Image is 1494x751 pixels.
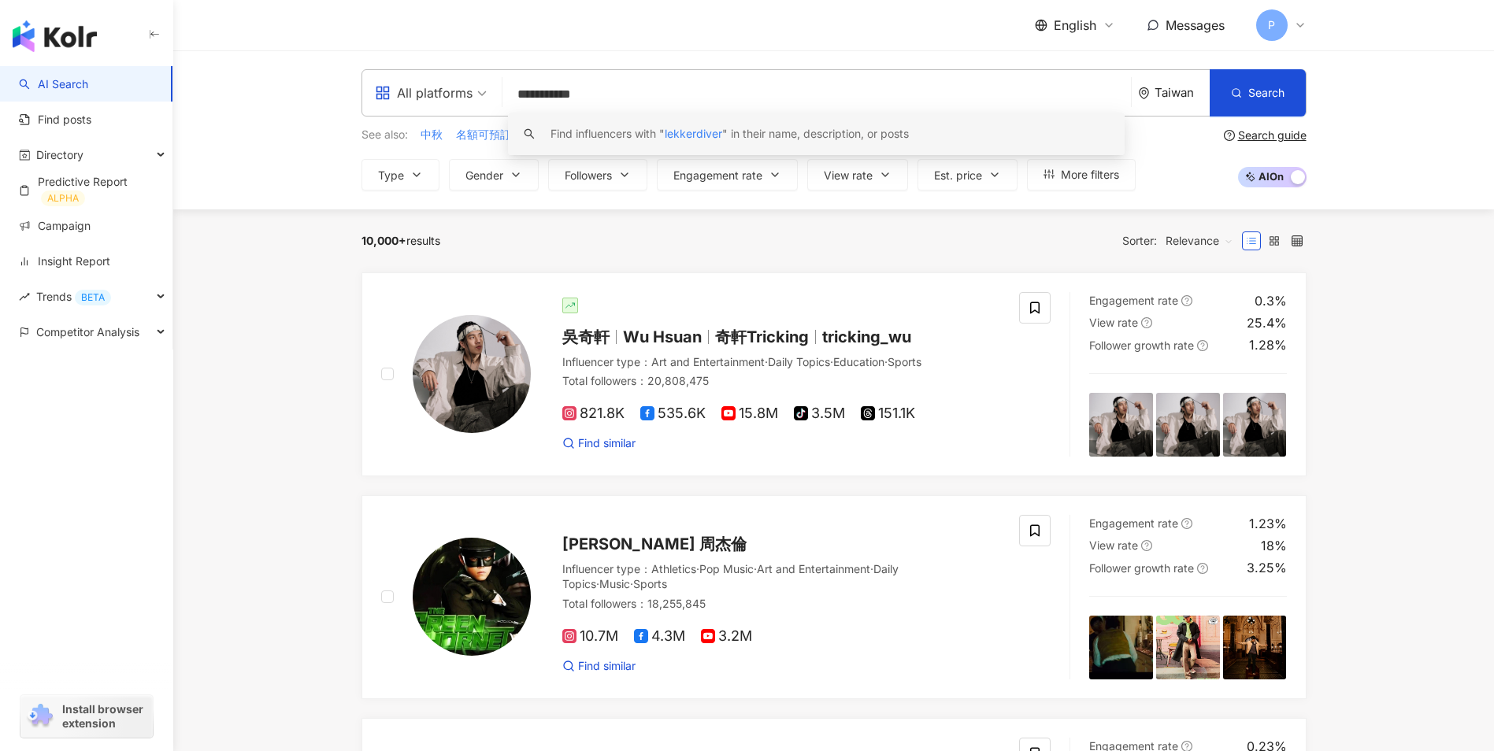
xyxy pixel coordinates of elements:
[421,127,443,142] span: 中秋
[375,80,473,105] div: All platforms
[794,405,845,422] span: 3.5M
[13,20,97,52] img: logo
[413,538,531,656] img: KOL Avatar
[1197,340,1208,351] span: question-circle
[807,159,908,191] button: View rate
[1223,616,1287,679] img: post-image
[822,327,911,346] span: tricking_wu
[1141,540,1152,551] span: question-circle
[562,373,1001,389] div: Total followers ： 20,808,475
[651,355,765,368] span: Art and Entertainment
[657,159,798,191] button: Engagement rate
[830,355,833,368] span: ·
[1248,87,1285,99] span: Search
[833,355,884,368] span: Education
[1268,17,1275,34] span: P
[413,315,531,433] img: KOL Avatar
[455,126,512,143] button: 名額可預訂
[578,435,636,451] span: Find similar
[361,495,1307,699] a: KOL Avatar[PERSON_NAME] 周杰倫Influencer type：Athletics·Pop Music·Art and Entertainment·Daily Topics...
[578,658,636,674] span: Find similar
[1054,17,1096,34] span: English
[62,702,148,731] span: Install browser extension
[562,596,1001,612] div: Total followers ： 18,255,845
[888,355,921,368] span: Sports
[1061,168,1119,181] span: More filters
[934,169,982,182] span: Est. price
[378,169,404,182] span: Type
[465,169,503,182] span: Gender
[1122,228,1242,253] div: Sorter:
[599,577,630,590] span: Music
[870,562,873,575] span: ·
[1156,393,1220,457] img: post-image
[19,218,91,234] a: Campaign
[623,327,702,346] span: Wu Hsuan
[596,577,599,590] span: ·
[696,562,699,575] span: ·
[861,405,915,422] span: 151.1K
[754,562,757,575] span: ·
[562,628,618,645] span: 10.7M
[20,695,153,738] a: chrome extensionInstall browser extension
[1249,336,1287,353] div: 1.28%
[420,126,443,143] button: 中秋
[699,562,754,575] span: Pop Music
[375,85,391,101] span: appstore
[361,159,439,191] button: Type
[449,159,539,191] button: Gender
[361,235,440,247] div: results
[361,127,408,142] span: See also:
[640,405,706,422] span: 535.6K
[1089,316,1138,329] span: View rate
[1166,228,1233,253] span: Relevance
[1089,561,1194,575] span: Follower growth rate
[721,405,778,422] span: 15.8M
[630,577,633,590] span: ·
[565,169,612,182] span: Followers
[1155,86,1210,99] div: Taiwan
[884,355,888,368] span: ·
[19,174,160,206] a: Predictive ReportALPHA
[701,628,752,645] span: 3.2M
[562,535,747,553] span: [PERSON_NAME] 周杰倫
[1156,616,1220,679] img: post-image
[19,253,110,269] a: Insight Report
[19,76,88,92] a: searchAI Search
[634,628,685,645] span: 4.3M
[562,354,1001,370] div: Influencer type ：
[1261,537,1287,554] div: 18%
[36,137,83,172] span: Directory
[562,435,636,451] a: Find similar
[1224,130,1235,141] span: question-circle
[665,127,722,140] span: lekkerdiver
[1247,314,1287,331] div: 25.4%
[524,128,535,139] span: search
[1210,69,1306,117] button: Search
[36,279,111,314] span: Trends
[1247,559,1287,576] div: 3.25%
[633,577,667,590] span: Sports
[1089,516,1178,530] span: Engagement rate
[1089,538,1138,552] span: View rate
[715,327,809,346] span: 奇軒Tricking
[562,327,610,346] span: 吳奇軒
[1255,292,1287,309] div: 0.3%
[1141,317,1152,328] span: question-circle
[765,355,768,368] span: ·
[673,169,762,182] span: Engagement rate
[918,159,1018,191] button: Est. price
[651,562,696,575] span: Athletics
[824,169,873,182] span: View rate
[1166,17,1225,33] span: Messages
[1138,87,1150,99] span: environment
[25,704,55,729] img: chrome extension
[562,562,899,591] span: Daily Topics
[1238,129,1307,142] div: Search guide
[1181,295,1192,306] span: question-circle
[456,127,511,142] span: 名額可預訂
[1223,393,1287,457] img: post-image
[1089,616,1153,679] img: post-image
[562,658,636,674] a: Find similar
[75,290,111,305] div: BETA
